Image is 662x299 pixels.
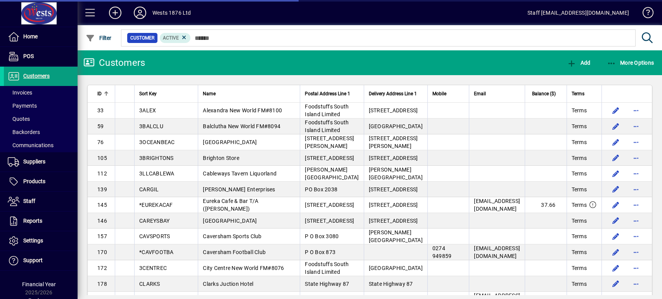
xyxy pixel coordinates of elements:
a: Invoices [4,86,78,99]
span: Payments [8,103,37,109]
span: Home [23,33,38,40]
a: Home [4,27,78,46]
span: *CAVFOOTBA [139,249,174,255]
span: [GEOGRAPHIC_DATA] [203,139,257,145]
span: Staff [23,198,35,204]
span: 3BRIGHTONS [139,155,174,161]
a: Payments [4,99,78,112]
mat-chip: Activation Status: Active [160,33,191,43]
span: CAVSPORTS [139,233,170,239]
span: 157 [97,233,107,239]
button: More options [630,278,642,290]
span: Terms [572,89,584,98]
span: 105 [97,155,107,161]
span: Add [567,60,590,66]
button: Edit [610,136,622,148]
div: Balance ($) [530,89,563,98]
span: 76 [97,139,104,145]
span: P O Box 3080 [305,233,339,239]
span: Email [474,89,486,98]
span: Terms [572,186,587,193]
span: Communications [8,142,54,148]
td: 37.66 [525,197,567,213]
span: [STREET_ADDRESS] [369,186,418,192]
div: Mobile [432,89,465,98]
span: Terms [572,154,587,162]
div: Name [203,89,295,98]
span: Support [23,257,43,263]
span: [STREET_ADDRESS] [369,155,418,161]
span: [STREET_ADDRESS] [369,107,418,113]
button: Profile [128,6,152,20]
span: [STREET_ADDRESS] [305,218,354,224]
span: State Highway 87 [305,281,349,287]
span: POS [23,53,34,59]
span: 59 [97,123,104,129]
span: [EMAIL_ADDRESS][DOMAIN_NAME] [474,245,520,259]
button: Edit [610,167,622,180]
span: Foodstuffs South Island Limited [305,119,349,133]
span: [STREET_ADDRESS][PERSON_NAME] [369,135,418,149]
a: Quotes [4,112,78,125]
span: Backorders [8,129,40,135]
span: 33 [97,107,104,113]
button: More options [630,120,642,132]
a: Knowledge Base [637,2,652,27]
span: 112 [97,170,107,177]
span: [STREET_ADDRESS] [369,218,418,224]
button: More options [630,167,642,180]
span: Filter [86,35,112,41]
button: Add [103,6,128,20]
span: Clarks Juction Hotel [203,281,253,287]
a: Settings [4,231,78,251]
span: Postal Address Line 1 [305,89,350,98]
button: Edit [610,230,622,242]
button: Edit [610,278,622,290]
span: ID [97,89,102,98]
button: More options [630,136,642,148]
button: Add [565,56,592,70]
span: Active [163,35,179,41]
button: More options [630,183,642,196]
button: Edit [610,183,622,196]
span: [GEOGRAPHIC_DATA] [203,218,257,224]
div: ID [97,89,110,98]
span: Foodstuffs South Island Limited [305,103,349,117]
span: Balance ($) [532,89,556,98]
span: [PERSON_NAME][GEOGRAPHIC_DATA] [305,167,359,180]
span: Delivery Address Line 1 [369,89,417,98]
button: Edit [610,152,622,164]
span: 139 [97,186,107,192]
span: CLARKS [139,281,160,287]
a: Suppliers [4,152,78,172]
a: Staff [4,192,78,211]
div: Customers [83,57,145,69]
span: [PERSON_NAME] Enterprises [203,186,275,192]
span: Cableways Tavern Liquorland [203,170,277,177]
span: Invoices [8,89,32,96]
span: Suppliers [23,158,45,165]
span: Customers [23,73,50,79]
span: Mobile [432,89,446,98]
div: Wests 1876 Ltd [152,7,191,19]
button: More options [630,262,642,274]
span: [STREET_ADDRESS] [305,155,354,161]
span: 146 [97,218,107,224]
span: Financial Year [22,281,56,287]
button: More options [630,152,642,164]
span: Terms [572,248,587,256]
span: [PERSON_NAME][GEOGRAPHIC_DATA] [369,167,423,180]
span: 3ALEX [139,107,156,113]
button: More Options [605,56,656,70]
span: Terms [572,122,587,130]
button: Edit [610,215,622,227]
button: More options [630,230,642,242]
span: Brighton Store [203,155,239,161]
span: 3LLCABLEWA [139,170,175,177]
span: Customer [130,34,154,42]
button: More options [630,246,642,258]
div: Staff [EMAIL_ADDRESS][DOMAIN_NAME] [527,7,629,19]
span: [STREET_ADDRESS] [369,202,418,208]
span: Terms [572,280,587,288]
span: Terms [572,217,587,225]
